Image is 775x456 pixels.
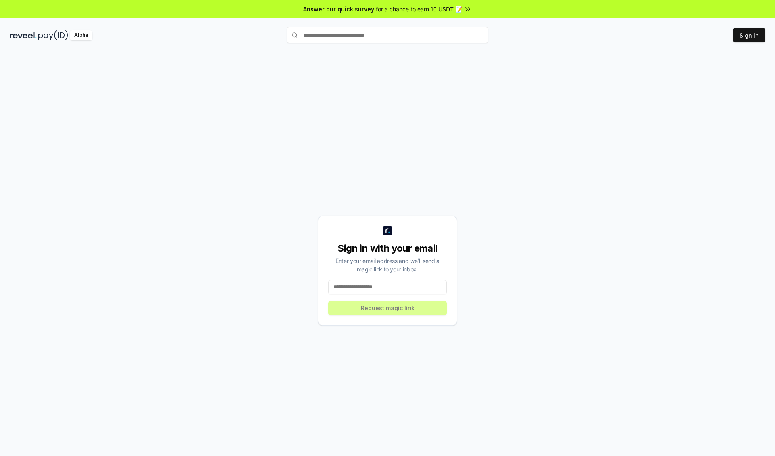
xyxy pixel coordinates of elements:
div: Sign in with your email [328,242,447,255]
span: for a chance to earn 10 USDT 📝 [376,5,462,13]
div: Enter your email address and we’ll send a magic link to your inbox. [328,256,447,273]
button: Sign In [733,28,765,42]
img: reveel_dark [10,30,37,40]
span: Answer our quick survey [303,5,374,13]
img: pay_id [38,30,68,40]
div: Alpha [70,30,92,40]
img: logo_small [383,226,392,235]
